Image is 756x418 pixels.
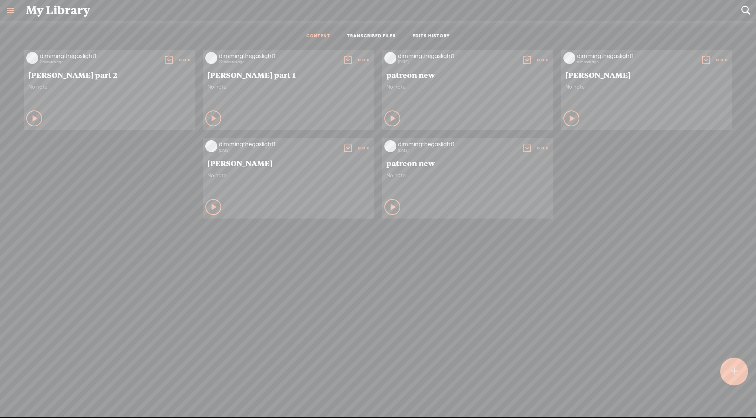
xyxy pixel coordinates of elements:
[306,33,330,40] a: CONTENT
[384,140,396,152] img: videoLoading.png
[577,60,696,64] div: a month ago
[386,172,549,179] span: No note
[207,172,370,179] span: No note
[413,33,450,40] a: EDITS HISTORY
[577,52,696,60] div: dimmingthegaslight1
[563,52,575,64] img: videoLoading.png
[398,52,517,60] div: dimmingthegaslight1
[386,70,549,79] span: patreon new
[565,83,728,90] span: No note
[386,158,549,168] span: patreon new
[386,83,549,90] span: No note
[219,52,338,60] div: dimmingthegaslight1
[398,60,517,64] div: [DATE]
[219,60,338,64] div: 22 minutes ago
[28,70,191,79] span: [PERSON_NAME] part 2
[207,83,370,90] span: No note
[207,158,370,168] span: [PERSON_NAME]
[398,148,517,153] div: [DATE]
[219,148,338,153] div: [DATE]
[384,52,396,64] img: videoLoading.png
[205,52,217,64] img: videoLoading.png
[28,83,191,90] span: No note
[398,140,517,148] div: dimmingthegaslight1
[26,52,38,64] img: videoLoading.png
[207,70,370,79] span: [PERSON_NAME] part 1
[40,60,159,64] div: 2 minutes ago
[347,33,396,40] a: TRANSCRIBED FILES
[565,70,728,79] span: [PERSON_NAME]
[205,140,217,152] img: videoLoading.png
[40,52,159,60] div: dimmingthegaslight1
[219,140,338,148] div: dimmingthegaslight1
